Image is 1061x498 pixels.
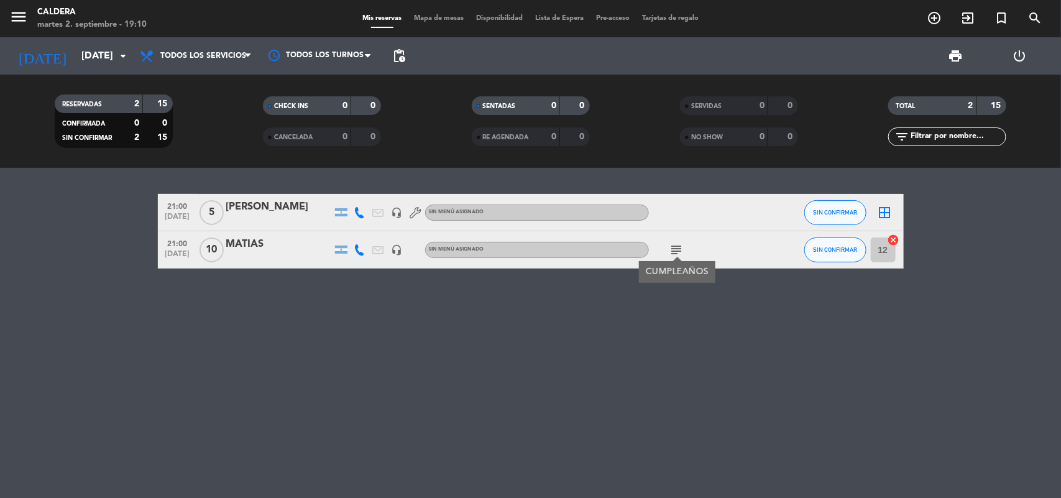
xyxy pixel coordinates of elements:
strong: 0 [342,101,347,110]
i: cancel [888,234,900,246]
strong: 0 [579,101,587,110]
i: power_settings_new [1013,48,1027,63]
strong: 2 [134,99,139,108]
div: LOG OUT [988,37,1052,75]
span: Pre-acceso [590,15,636,22]
span: CANCELADA [274,134,313,141]
strong: 0 [760,132,765,141]
strong: 0 [162,119,170,127]
i: exit_to_app [960,11,975,25]
span: 5 [200,200,224,225]
i: border_all [878,205,893,220]
strong: 0 [551,101,556,110]
span: 10 [200,237,224,262]
i: arrow_drop_down [116,48,131,63]
span: Sin menú asignado [429,210,484,214]
i: turned_in_not [994,11,1009,25]
span: 21:00 [162,236,193,250]
span: Sin menú asignado [429,247,484,252]
strong: 0 [551,132,556,141]
strong: 0 [371,132,379,141]
strong: 0 [342,132,347,141]
div: Caldera [37,6,147,19]
strong: 0 [134,119,139,127]
span: Tarjetas de regalo [636,15,705,22]
div: [PERSON_NAME] [226,199,332,215]
div: martes 2. septiembre - 19:10 [37,19,147,31]
strong: 2 [968,101,973,110]
span: SIN CONFIRMAR [62,135,112,141]
strong: 0 [788,132,795,141]
span: Todos los servicios [160,52,246,60]
span: Disponibilidad [470,15,529,22]
span: 21:00 [162,198,193,213]
button: menu [9,7,28,30]
strong: 0 [579,132,587,141]
span: SIN CONFIRMAR [813,246,857,253]
i: add_circle_outline [927,11,942,25]
strong: 15 [157,99,170,108]
span: CHECK INS [274,103,308,109]
i: menu [9,7,28,26]
i: headset_mic [392,207,403,218]
span: [DATE] [162,213,193,227]
strong: 15 [991,101,1004,110]
div: MATIAS [226,236,332,252]
span: Lista de Espera [529,15,590,22]
span: Mis reservas [356,15,408,22]
i: headset_mic [392,244,403,256]
span: SERVIDAS [691,103,722,109]
i: filter_list [894,129,909,144]
span: SIN CONFIRMAR [813,209,857,216]
i: [DATE] [9,42,75,70]
span: Mapa de mesas [408,15,470,22]
i: search [1027,11,1042,25]
strong: 0 [760,101,765,110]
span: SENTADAS [483,103,516,109]
strong: 0 [788,101,795,110]
span: CONFIRMADA [62,121,105,127]
strong: 15 [157,133,170,142]
span: NO SHOW [691,134,723,141]
span: RESERVADAS [62,101,102,108]
input: Filtrar por nombre... [909,130,1006,144]
span: TOTAL [896,103,915,109]
button: SIN CONFIRMAR [804,200,866,225]
strong: 0 [371,101,379,110]
button: SIN CONFIRMAR [804,237,866,262]
span: RE AGENDADA [483,134,529,141]
div: CUMPLEAÑOS [645,265,709,279]
span: print [948,48,963,63]
span: [DATE] [162,250,193,264]
i: subject [669,242,684,257]
strong: 2 [134,133,139,142]
span: pending_actions [392,48,406,63]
